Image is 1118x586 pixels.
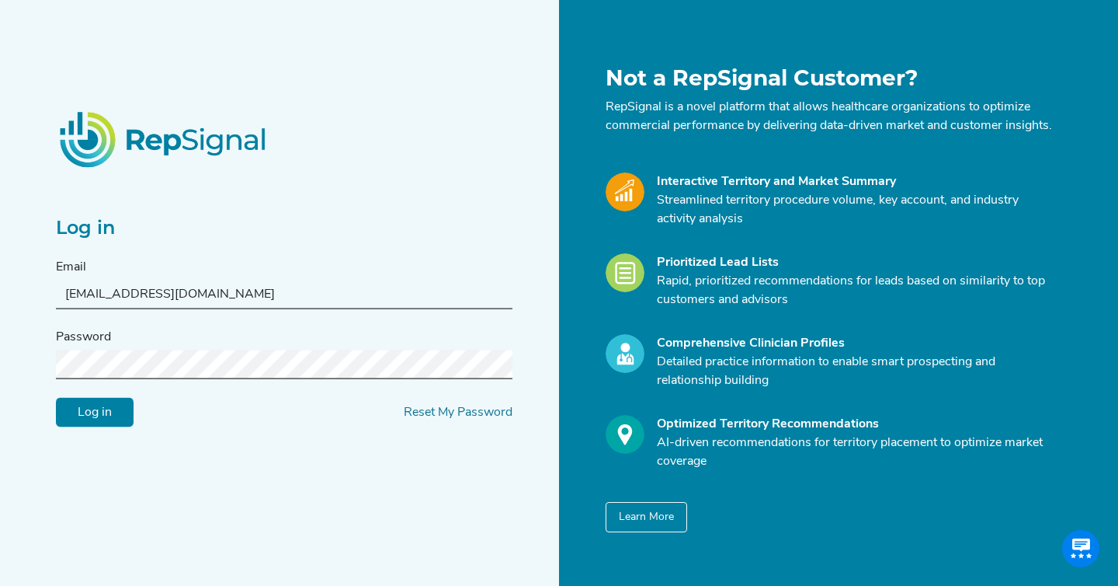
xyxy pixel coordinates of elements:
h1: Not a RepSignal Customer? [606,65,1053,92]
input: Log in [56,398,134,427]
img: Leads_Icon.28e8c528.svg [606,253,644,292]
p: Rapid, prioritized recommendations for leads based on similarity to top customers and advisors [657,272,1053,309]
div: Optimized Territory Recommendations [657,415,1053,434]
img: RepSignalLogo.20539ed3.png [40,92,287,186]
p: AI-driven recommendations for territory placement to optimize market coverage [657,434,1053,471]
label: Password [56,328,111,347]
img: Profile_Icon.739e2aba.svg [606,334,644,373]
a: Reset My Password [404,406,512,419]
label: Email [56,258,86,277]
img: Optimize_Icon.261f85db.svg [606,415,644,454]
p: Detailed practice information to enable smart prospecting and relationship building [657,353,1053,390]
h2: Log in [56,217,512,239]
img: Market_Icon.a700a4ad.svg [606,173,644,211]
div: Interactive Territory and Market Summary [657,173,1053,191]
p: Streamlined territory procedure volume, key account, and industry activity analysis [657,191,1053,228]
div: Prioritized Lead Lists [657,253,1053,272]
p: RepSignal is a novel platform that allows healthcare organizations to optimize commercial perform... [606,98,1053,135]
button: Learn More [606,502,687,532]
div: Comprehensive Clinician Profiles [657,334,1053,353]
